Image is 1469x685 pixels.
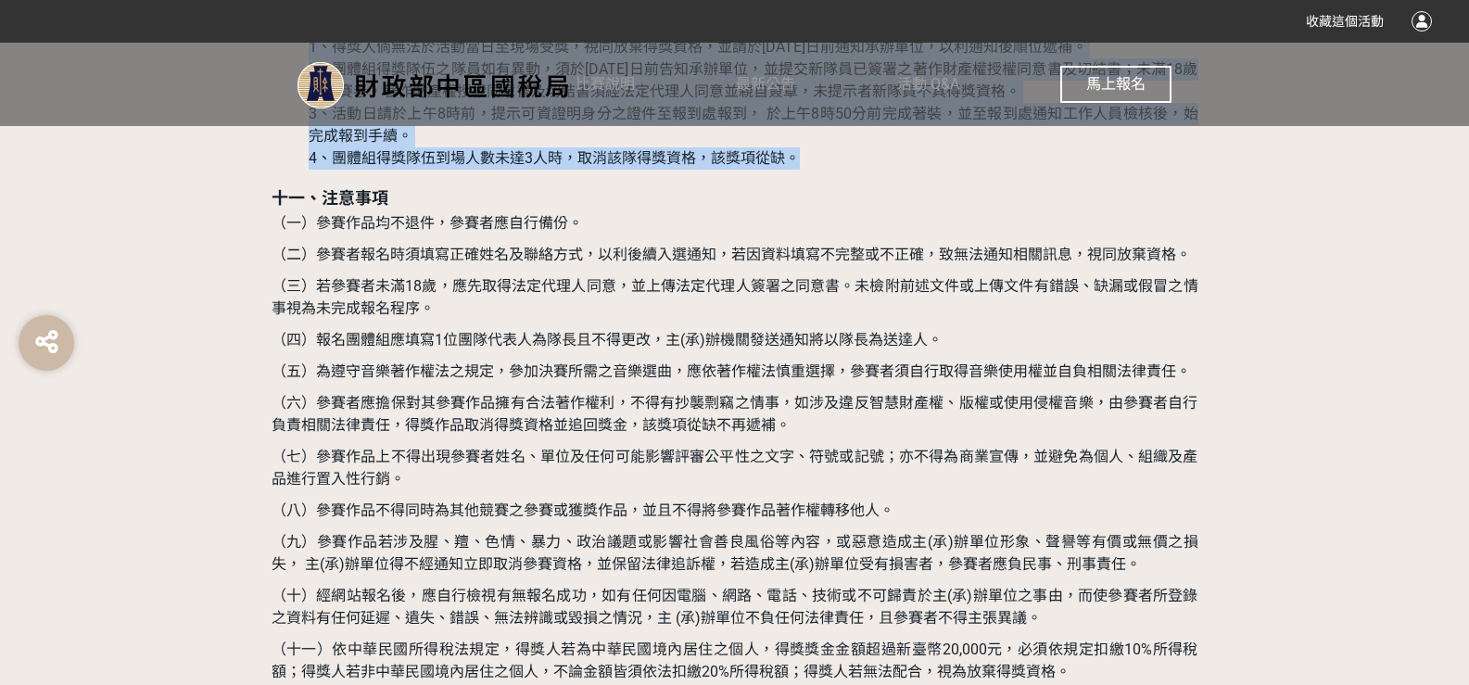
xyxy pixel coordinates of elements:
[272,188,388,208] strong: 十一、注意事項
[272,448,1198,488] span: （七）參賽作品上不得出現參賽者姓名、單位及任何可能影響評審公平性之文字、符號或記號；亦不得為商業宣傳，並避免為個人、組織及產品進行置入性行銷。
[897,75,959,93] span: 活動 Q&A
[272,331,943,349] span: （四）報名團體組應填寫1位團隊代表人為隊長且不得更改，主(承)辦機關發送通知將以隊長為送達人。
[272,533,1198,573] span: （九）參賽作品若涉及腥、羶、色情、暴力、政治議題或影響社會善良風俗等內容，或惡意造成主(承)辦單位形象、聲譽等有價或無價之損失， 主(承)辦單位得不經通知立即取消參賽資格，並保留法律追訴權，若造...
[272,362,1191,380] span: （五）為遵守音樂著作權法之規定，參加決賽所需之音樂選曲，應依著作權法慎重選擇，參賽者須自行取得音樂使用權並自負相關法律責任。
[272,587,1198,627] span: （十）經網站報名後，應自行檢視有無報名成功，如有任何因電腦、網路、電話、技術或不可歸責於主(承)辦單位之事由，而使參賽者所登錄之資料有任何延遲、遺失、錯誤、無法辨識或毀損之情況，主 (承)辦單位...
[272,214,583,232] span: （一）參賽作品均不退件，參賽者應自行備份。
[272,641,1198,680] span: （十一）依中華民國所得稅法規定，得獎人若為中華民國境內居住之個人，得獎獎金金額超過新臺幣20,000元，必須依規定扣繳10%所得稅額；得獎人若非中華民國境內居住之個人，不論金額皆須依法扣繳20%...
[272,501,894,519] span: （八）參賽作品不得同時為其他競賽之參賽或獲獎作品，並且不得將參賽作品著作權轉移他人。
[576,43,635,126] a: 比賽說明
[736,43,795,126] a: 最新公告
[309,105,1198,145] span: 3、活動日請於上午8時前，提示可資證明身分之證件至報到處報到， 於上午8時50分前完成著裝，並至報到處通知工作人員檢核後，始完成報到手續。
[736,75,795,93] span: 最新公告
[1086,75,1146,93] span: 馬上報名
[1060,66,1171,103] button: 馬上報名
[309,149,800,167] span: 4、團體組得獎隊伍到場人數未達3人時，取消該隊得獎資格，該獎項從缺。
[897,43,959,126] a: 活動 Q&A
[576,75,635,93] span: 比賽說明
[1306,14,1384,29] span: 收藏這個活動
[298,62,576,108] img: 「變裝辨私菸 × 古城探稅月」暨防制菸品稅捐逃漏租稅宣導活動變裝造型徵件競賽
[272,277,1198,317] span: （三）若參賽者未滿18歲，應先取得法定代理人同意，並上傳法定代理人簽署之同意書。未檢附前述文件或上傳文件有錯誤、缺漏或假冒之情事視為未完成報名程序。
[272,394,1198,434] span: （六）參賽者應擔保對其參賽作品擁有合法著作權利，不得有抄襲剽竊之情事，如涉及違反智慧財產權、版權或使用侵權音樂，由參賽者自行負責相關法律責任，得獎作品取消得獎資格並追回獎金，該獎項從缺不再遞補。
[272,246,1191,263] span: （二）參賽者報名時須填寫正確姓名及聯絡方式，以利後續入選通知，若因資料填寫不完整或不正確，致無法通知相關訊息，視同放棄資格。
